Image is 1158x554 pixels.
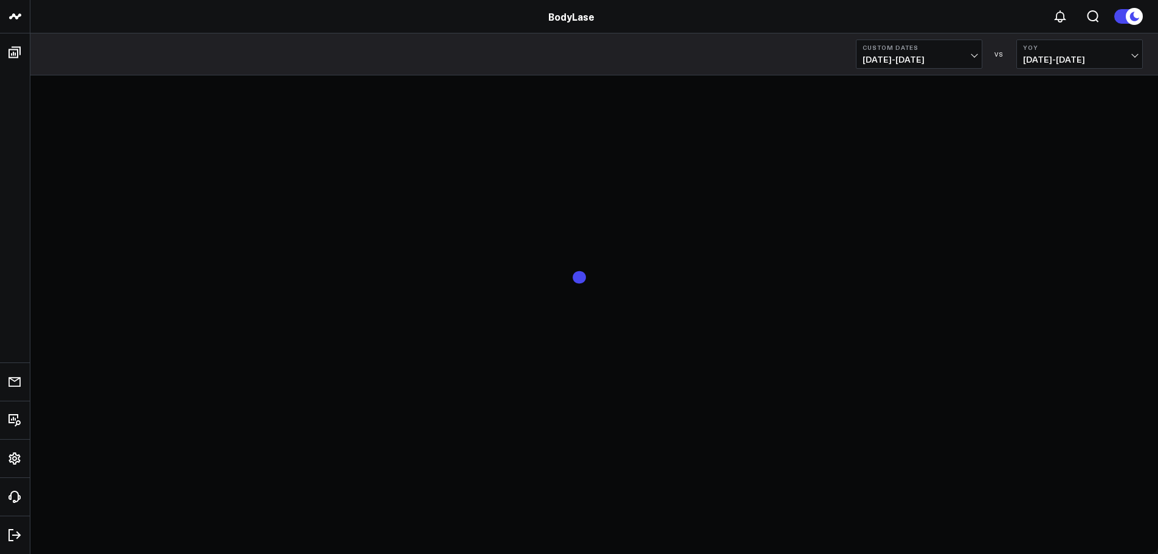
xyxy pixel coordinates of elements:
[988,50,1010,58] div: VS
[856,40,982,69] button: Custom Dates[DATE]-[DATE]
[1023,44,1136,51] b: YoY
[1023,55,1136,64] span: [DATE] - [DATE]
[863,55,976,64] span: [DATE] - [DATE]
[863,44,976,51] b: Custom Dates
[1016,40,1143,69] button: YoY[DATE]-[DATE]
[548,10,595,23] a: BodyLase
